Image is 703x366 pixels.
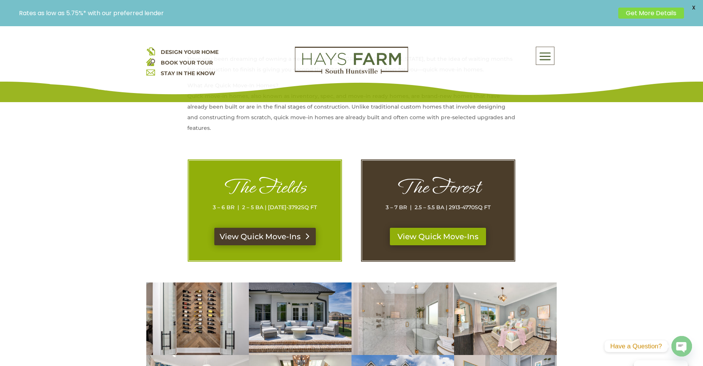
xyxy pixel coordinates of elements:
[377,202,499,213] p: 3 – 7 BR | 2.5 – 5.5 BA | 2913-4770
[161,70,215,77] a: STAY IN THE KNOW
[475,204,491,211] span: SQ FT
[161,59,213,66] a: BOOK YOUR TOUR
[146,282,249,355] img: 2106-Forest-Gate-27-400x284.jpg
[351,282,454,355] img: 2106-Forest-Gate-61-400x284.jpg
[688,2,699,13] span: X
[161,49,218,55] a: DESIGN YOUR HOME
[187,80,516,139] p: What Are Quick Move-In Homes? Quick move-in homes, also known as inventory, spec, and move-in rea...
[146,47,155,55] img: design your home
[454,282,557,355] img: 2106-Forest-Gate-82-400x284.jpg
[204,176,326,202] h1: The Fields
[390,228,486,245] a: View Quick Move-Ins
[214,228,316,245] a: View Quick Move-Ins
[295,69,408,76] a: hays farm homes huntsville development
[295,47,408,74] img: Logo
[301,204,317,211] span: SQ FT
[146,57,155,66] img: book your home tour
[19,9,614,17] p: Rates as low as 5.75%* with our preferred lender
[213,204,301,211] span: 3 – 6 BR | 2 – 5 BA | [DATE]-3792
[249,282,351,355] img: 2106-Forest-Gate-8-400x284.jpg
[377,176,499,202] h1: The Forest
[618,8,684,19] a: Get More Details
